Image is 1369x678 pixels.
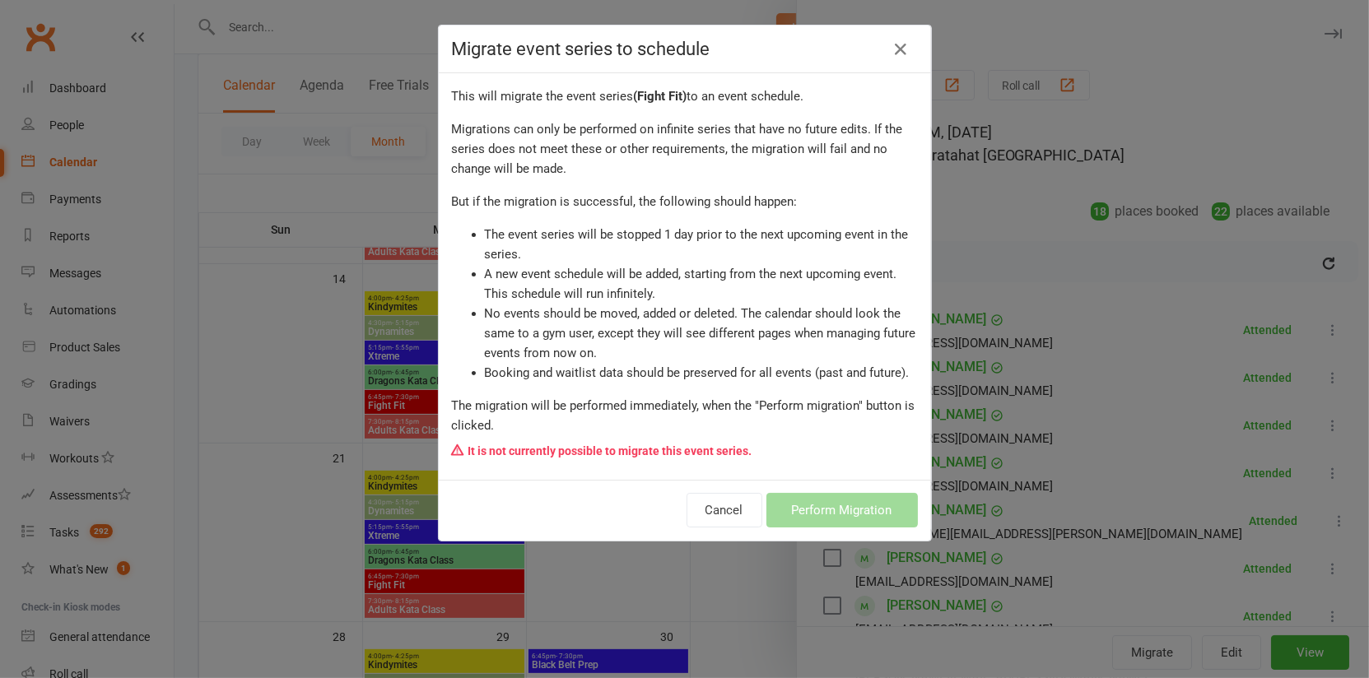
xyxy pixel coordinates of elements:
li: Booking and waitlist data should be preserved for all events (past and future). [485,363,918,383]
li: The event series will be stopped 1 day prior to the next upcoming event in the series. [485,225,918,264]
h4: Migrate event series to schedule [452,39,918,59]
div: Migrations can only be performed on infinite series that have no future edits. If the series does... [452,119,918,179]
a: Close [888,36,915,63]
div: The migration will be performed immediately, when the "Perform migration" button is clicked. [452,396,918,435]
div: But if the migration is successful, the following should happen: [452,192,918,211]
div: It is not currently possible to migrate this event series. [452,435,918,467]
button: Cancel [687,493,762,527]
li: A new event schedule will be added, starting from the next upcoming event. This schedule will run... [485,264,918,304]
strong: ( Fight Fit ) [634,89,687,104]
li: No events should be moved, added or deleted. The calendar should look the same to a gym user, exc... [485,304,918,363]
div: This will migrate the event series to an event schedule. [452,86,918,106]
